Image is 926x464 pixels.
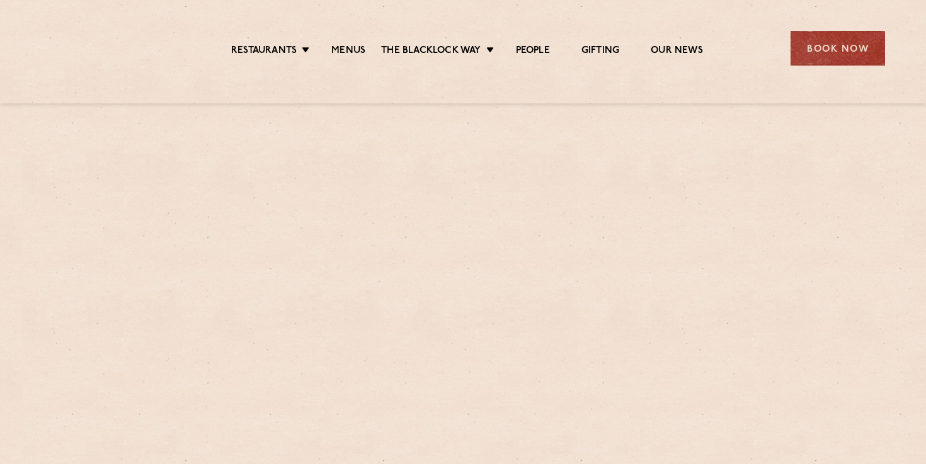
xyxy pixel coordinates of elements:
[516,45,550,59] a: People
[231,45,297,59] a: Restaurants
[651,45,703,59] a: Our News
[381,45,481,59] a: The Blacklock Way
[41,12,150,84] img: svg%3E
[331,45,365,59] a: Menus
[581,45,619,59] a: Gifting
[791,31,885,66] div: Book Now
